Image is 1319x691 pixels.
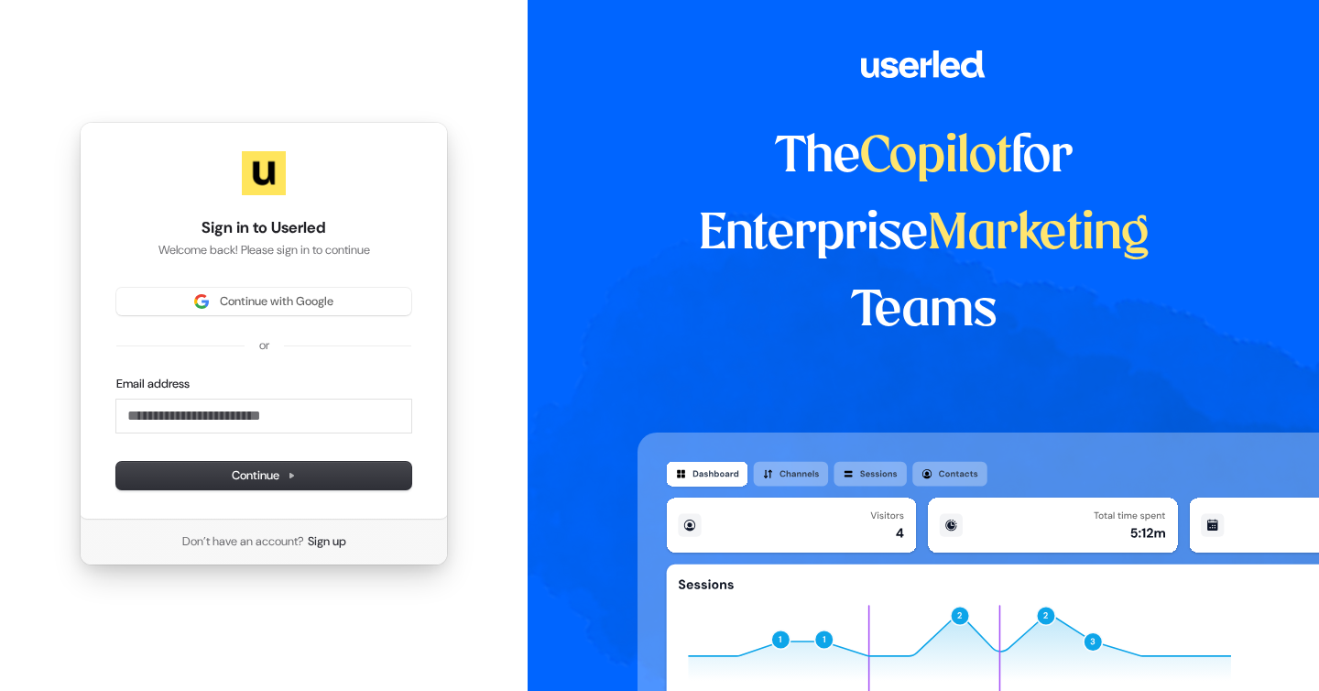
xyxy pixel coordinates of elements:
[220,293,333,310] span: Continue with Google
[232,467,296,484] span: Continue
[116,376,190,392] label: Email address
[116,462,411,489] button: Continue
[638,119,1210,350] h1: The for Enterprise Teams
[242,151,286,195] img: Userled
[194,294,209,309] img: Sign in with Google
[116,217,411,239] h1: Sign in to Userled
[182,533,304,550] span: Don’t have an account?
[860,134,1011,181] span: Copilot
[116,288,411,315] button: Sign in with GoogleContinue with Google
[259,337,269,354] p: or
[116,242,411,258] p: Welcome back! Please sign in to continue
[928,211,1150,258] span: Marketing
[308,533,346,550] a: Sign up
